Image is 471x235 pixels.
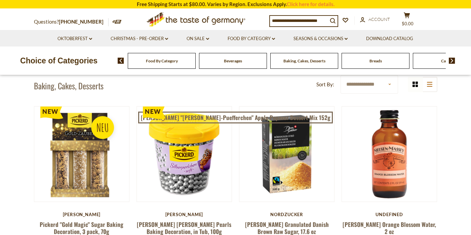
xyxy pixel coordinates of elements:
div: [PERSON_NAME] [34,212,130,217]
img: previous arrow [118,58,124,64]
a: Baking, Cakes, Desserts [283,58,325,63]
button: $0.00 [397,12,417,29]
img: Dan Sukker Granulated Danish Brown Raw Sugar, 17.6 oz [239,107,335,202]
div: undefined [342,212,437,217]
img: Nielsen-Massey Orange Blossom Water, 2 oz [342,107,437,202]
p: Questions? [34,18,109,26]
img: Pickerd "Gold Magic" Sugar Baking Decoration, 3 pack, 70g [34,107,129,202]
a: Oktoberfest [57,35,92,42]
a: Breads [369,58,382,63]
a: [PERSON_NAME] "[PERSON_NAME]-Puefferchen" Apple Popover Dessert Mix 152g [138,112,333,124]
a: Click here for details. [287,1,335,7]
span: Account [368,17,390,22]
a: Candy [441,58,453,63]
h1: Baking, Cakes, Desserts [34,81,104,91]
span: $0.00 [402,21,414,26]
a: Seasons & Occasions [293,35,348,42]
a: Food By Category [228,35,275,42]
a: [PHONE_NUMBER] [59,19,104,25]
a: Food By Category [146,58,178,63]
img: next arrow [449,58,455,64]
div: Nordzucker [239,212,335,217]
label: Sort By: [316,80,334,89]
a: Download Catalog [366,35,413,42]
img: Pickerd Silber Pearls Baking Decoration, in Tub, 100g [137,107,232,202]
div: [PERSON_NAME] [136,212,232,217]
a: Account [360,16,390,23]
a: Christmas - PRE-ORDER [111,35,168,42]
a: Beverages [224,58,242,63]
a: On Sale [187,35,209,42]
